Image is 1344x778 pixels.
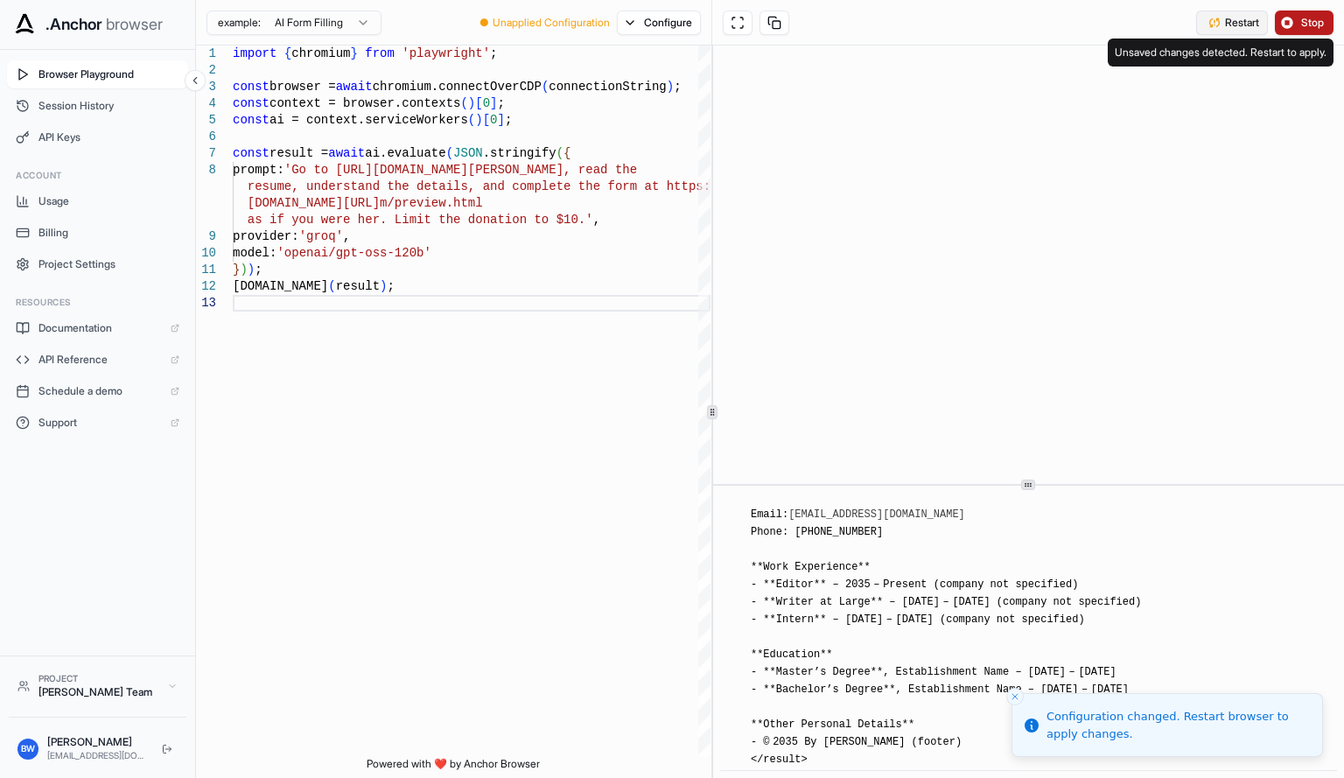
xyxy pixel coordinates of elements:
span: 'openai/gpt-oss-120b' [276,246,430,260]
span: Support [38,416,162,430]
div: 7 [196,145,216,162]
div: [PERSON_NAME] [47,735,148,749]
button: Usage [7,187,188,215]
span: Powered with ❤️ by Anchor Browser [367,757,540,778]
div: 3 [196,79,216,95]
span: ● [479,16,489,30]
div: Project [38,672,158,685]
span: resume, understand the details, and complete the f [248,179,615,193]
span: ( [468,113,475,127]
a: [EMAIL_ADDRESS][DOMAIN_NAME] [788,508,965,521]
div: [PERSON_NAME] Team [38,685,158,699]
span: as if you were her. Limit the donation to $10.' [248,213,593,227]
span: Unapplied Configuration [493,16,610,30]
span: [ [483,113,490,127]
span: { [563,146,570,160]
span: 📄 <url> </url> <query> Extract the full resume details: name, email, any contact information, wor... [751,316,1312,766]
div: 4 [196,95,216,112]
div: Configuration changed. Restart browser to apply changes. [1046,708,1308,742]
span: ai = context.serviceWorkers [269,113,468,127]
span: ) [468,96,475,110]
span: ; [674,80,681,94]
span: orm at https:// [615,179,725,193]
span: { [284,46,291,60]
span: Browser Playground [38,67,179,81]
span: ] [490,96,497,110]
button: Billing [7,219,188,247]
p: Unsaved changes detected. Restart to apply. [1115,46,1326,60]
span: chromium.connectOverCDP [373,80,542,94]
span: ; [490,46,497,60]
span: browser [106,12,163,37]
span: .stringify [483,146,556,160]
button: Close toast [1006,688,1024,705]
span: API Reference [38,353,162,367]
h3: Resources [16,296,179,309]
span: prompt: [233,163,284,177]
span: await [328,146,365,160]
span: ; [505,113,512,127]
span: BW [21,742,35,755]
span: 0 [483,96,490,110]
span: const [233,80,269,94]
span: , [343,229,350,243]
div: 11 [196,262,216,278]
span: ) [248,263,255,277]
span: Restart [1225,16,1259,30]
button: Collapse sidebar [185,70,206,91]
span: [DOMAIN_NAME][URL] [248,196,380,210]
span: Stop [1301,16,1326,30]
span: ; [497,96,504,110]
div: 1 [196,46,216,62]
span: const [233,113,269,127]
span: ( [556,146,563,160]
span: connectionString [549,80,666,94]
span: 0 [490,113,497,127]
span: API Keys [38,130,179,144]
a: Support [7,409,188,437]
button: Browser Playground [7,60,188,88]
button: API Keys [7,123,188,151]
span: ) [240,263,247,277]
a: Schedule a demo [7,377,188,405]
button: Stop [1275,11,1333,35]
span: chromium [291,46,350,60]
span: provider: [233,229,299,243]
button: Project Settings [7,250,188,278]
span: ( [446,146,453,160]
button: Session History [7,92,188,120]
span: Usage [38,194,179,208]
span: [DOMAIN_NAME] [233,279,328,293]
span: , [593,213,600,227]
span: const [233,96,269,110]
span: ] [497,113,504,127]
span: Billing [38,226,179,240]
span: ) [475,113,482,127]
span: } [350,46,357,60]
button: Logout [157,739,178,760]
a: API Reference [7,346,188,374]
span: [ [475,96,482,110]
div: 5 [196,112,216,129]
span: 'groq' [299,229,343,243]
div: 13 [196,295,216,312]
span: context = browser.contexts [269,96,460,110]
span: result = [269,146,328,160]
div: 10 [196,245,216,262]
span: .Anchor [45,12,102,37]
button: Open in full screen [723,11,752,35]
div: 9 [196,228,216,245]
span: ad the [593,163,637,177]
span: ; [387,279,394,293]
button: Restart [1196,11,1268,35]
span: Session History [38,99,179,113]
span: ( [328,279,335,293]
span: result [336,279,380,293]
span: import [233,46,276,60]
div: [EMAIL_ADDRESS][DOMAIN_NAME] [47,749,148,762]
img: Anchor Icon [10,11,38,39]
div: 12 [196,278,216,295]
span: Documentation [38,321,162,335]
span: } [233,263,240,277]
span: model: [233,246,276,260]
